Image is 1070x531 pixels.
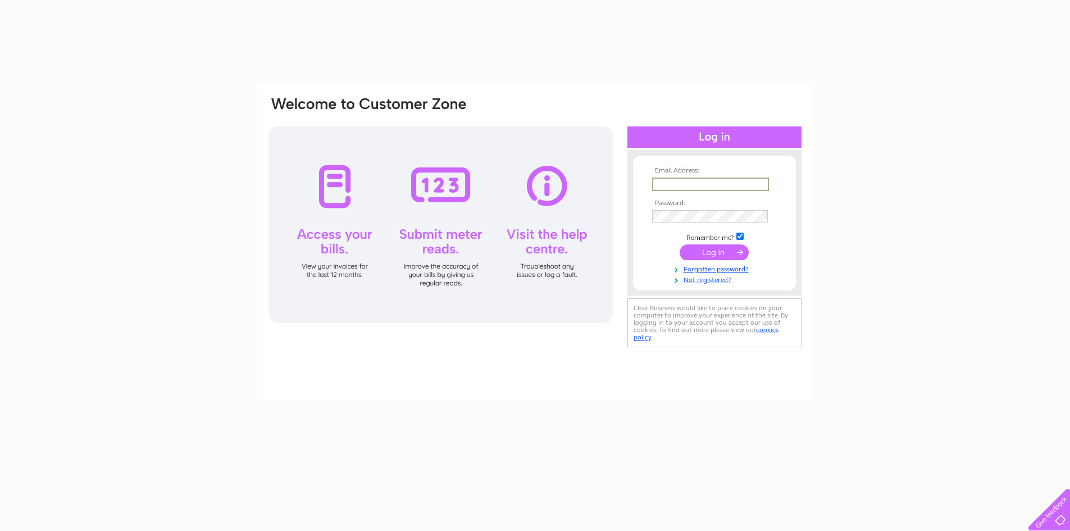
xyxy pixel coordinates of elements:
[680,244,749,260] input: Submit
[649,167,780,175] th: Email Address:
[627,298,802,347] div: Clear Business would like to place cookies on your computer to improve your experience of the sit...
[652,263,780,274] a: Forgotten password?
[634,326,778,341] a: cookies policy
[649,199,780,207] th: Password:
[649,231,780,242] td: Remember me?
[652,274,780,284] a: Not registered?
